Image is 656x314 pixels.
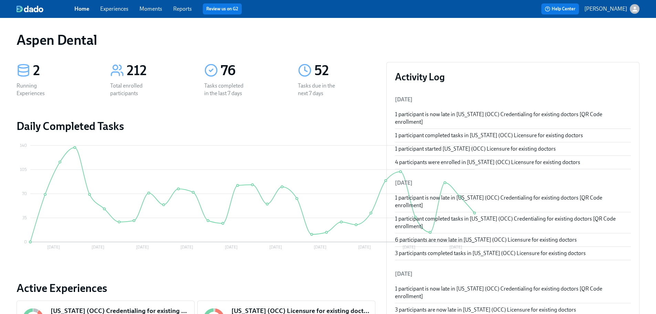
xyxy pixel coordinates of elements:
div: 2 [33,62,94,79]
li: [DATE] [395,266,631,282]
img: dado [17,6,43,12]
div: 212 [127,62,187,79]
span: [DATE] [395,96,413,103]
div: 1 participant is now late in [US_STATE] (OCC) Credentialing for existing doctors [QR Code enrollm... [395,285,631,300]
div: Total enrolled participants [110,82,154,97]
tspan: 70 [22,191,27,196]
a: Review us on G2 [206,6,238,12]
tspan: 0 [24,240,27,244]
tspan: [DATE] [92,245,104,250]
div: 1 participant started [US_STATE] (OCC) Licensure for existing doctors [395,145,631,153]
tspan: 35 [22,215,27,220]
tspan: [DATE] [180,245,193,250]
div: 1 participant is now late in [US_STATE] (OCC) Credentialing for existing doctors [QR Code enrollm... [395,111,631,126]
div: Tasks completed in the last 7 days [204,82,248,97]
h3: Activity Log [395,71,631,83]
a: dado [17,6,74,12]
tspan: [DATE] [358,245,371,250]
div: 3 participants are now late in [US_STATE] (OCC) Licensure for existing doctors [395,306,631,314]
a: Reports [173,6,192,12]
div: Running Experiences [17,82,61,97]
button: Help Center [541,3,579,14]
p: [PERSON_NAME] [584,5,627,13]
div: 4 participants were enrolled in [US_STATE] (OCC) Licensure for existing doctors [395,159,631,166]
h1: Aspen Dental [17,32,97,48]
div: Tasks due in the next 7 days [298,82,342,97]
button: Review us on G2 [203,3,242,14]
div: 1 participant completed tasks in [US_STATE] (OCC) Licensure for existing doctors [395,132,631,139]
button: [PERSON_NAME] [584,4,639,14]
tspan: [DATE] [136,245,149,250]
a: Active Experiences [17,281,375,295]
li: [DATE] [395,175,631,191]
h2: Daily Completed Tasks [17,119,375,133]
tspan: [DATE] [47,245,60,250]
a: Home [74,6,89,12]
tspan: [DATE] [225,245,238,250]
a: Experiences [100,6,128,12]
tspan: [DATE] [269,245,282,250]
div: 6 participants are now late in [US_STATE] (OCC) Licensure for existing doctors [395,236,631,244]
div: 1 participant completed tasks in [US_STATE] (OCC) Credentialing for existing doctors [QR Code enr... [395,215,631,230]
div: 76 [221,62,281,79]
a: Moments [139,6,162,12]
div: 52 [314,62,375,79]
tspan: 105 [20,167,27,172]
tspan: 140 [20,143,27,148]
div: 1 participant is now late in [US_STATE] (OCC) Credentialing for existing doctors [QR Code enrollm... [395,194,631,209]
div: 3 participants completed tasks in [US_STATE] (OCC) Licensure for existing doctors [395,250,631,257]
tspan: [DATE] [314,245,326,250]
span: Help Center [545,6,575,12]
